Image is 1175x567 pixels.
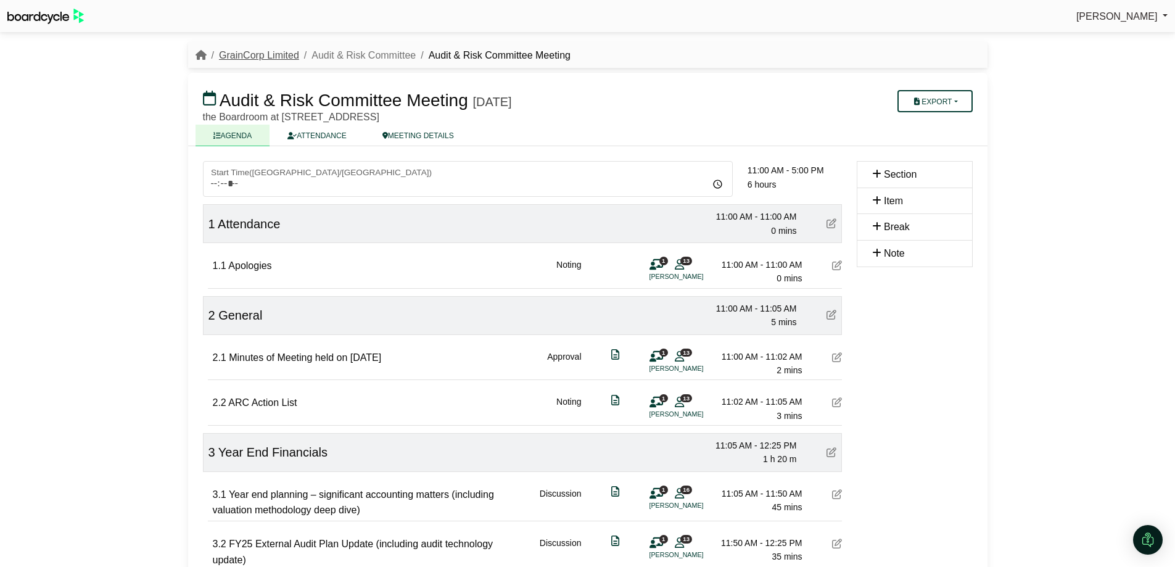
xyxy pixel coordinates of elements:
[659,349,668,357] span: 1
[219,50,299,60] a: GrainCorp Limited
[228,260,271,271] span: Apologies
[208,445,215,459] span: 3
[884,248,905,259] span: Note
[213,260,226,271] span: 1.1
[897,90,972,112] button: Export
[884,221,910,232] span: Break
[218,445,328,459] span: Year End Financials
[213,397,226,408] span: 2.2
[659,535,668,543] span: 1
[311,50,416,60] a: Audit & Risk Committee
[680,349,692,357] span: 13
[213,539,493,565] span: FY25 External Audit Plan Update (including audit technology update)
[218,308,262,322] span: General
[196,125,270,146] a: AGENDA
[763,454,796,464] span: 1 h 20 m
[213,352,226,363] span: 2.1
[649,363,742,374] li: [PERSON_NAME]
[649,500,742,511] li: [PERSON_NAME]
[711,302,797,315] div: 11:00 AM - 11:05 AM
[711,210,797,223] div: 11:00 AM - 11:00 AM
[772,552,802,561] span: 35 mins
[270,125,364,146] a: ATTENDANCE
[213,489,494,516] span: Year end planning – significant accounting matters (including valuation methodology deep dive)
[771,317,796,327] span: 5 mins
[1076,9,1168,25] a: [PERSON_NAME]
[649,271,742,282] li: [PERSON_NAME]
[556,258,581,286] div: Noting
[229,352,381,363] span: Minutes of Meeting held on [DATE]
[716,536,802,550] div: 11:50 AM - 12:25 PM
[772,502,802,512] span: 45 mins
[1133,525,1163,555] div: Open Intercom Messenger
[416,48,571,64] li: Audit & Risk Committee Meeting
[659,394,668,402] span: 1
[777,273,802,283] span: 0 mins
[208,217,215,231] span: 1
[680,257,692,265] span: 13
[213,489,226,500] span: 3.1
[748,163,842,177] div: 11:00 AM - 5:00 PM
[7,9,84,24] img: BoardcycleBlackGreen-aaafeed430059cb809a45853b8cf6d952af9d84e6e89e1f1685b34bfd5cb7d64.svg
[716,487,802,500] div: 11:05 AM - 11:50 AM
[473,94,512,109] div: [DATE]
[649,550,742,560] li: [PERSON_NAME]
[884,169,917,180] span: Section
[203,112,379,122] span: the Boardroom at [STREET_ADDRESS]
[659,257,668,265] span: 1
[365,125,472,146] a: MEETING DETAILS
[218,217,280,231] span: Attendance
[777,411,802,421] span: 3 mins
[680,535,692,543] span: 13
[716,258,802,271] div: 11:00 AM - 11:00 AM
[748,180,777,189] span: 6 hours
[680,486,692,494] span: 16
[711,439,797,452] div: 11:05 AM - 12:25 PM
[540,487,582,518] div: Discussion
[196,48,571,64] nav: breadcrumb
[716,395,802,408] div: 11:02 AM - 11:05 AM
[1076,11,1158,22] span: [PERSON_NAME]
[649,409,742,420] li: [PERSON_NAME]
[213,539,226,549] span: 3.2
[556,395,581,423] div: Noting
[680,394,692,402] span: 13
[884,196,903,206] span: Item
[777,365,802,375] span: 2 mins
[220,91,468,110] span: Audit & Risk Committee Meeting
[659,486,668,494] span: 1
[771,226,796,236] span: 0 mins
[547,350,581,378] div: Approval
[208,308,215,322] span: 2
[228,397,297,408] span: ARC Action List
[716,350,802,363] div: 11:00 AM - 11:02 AM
